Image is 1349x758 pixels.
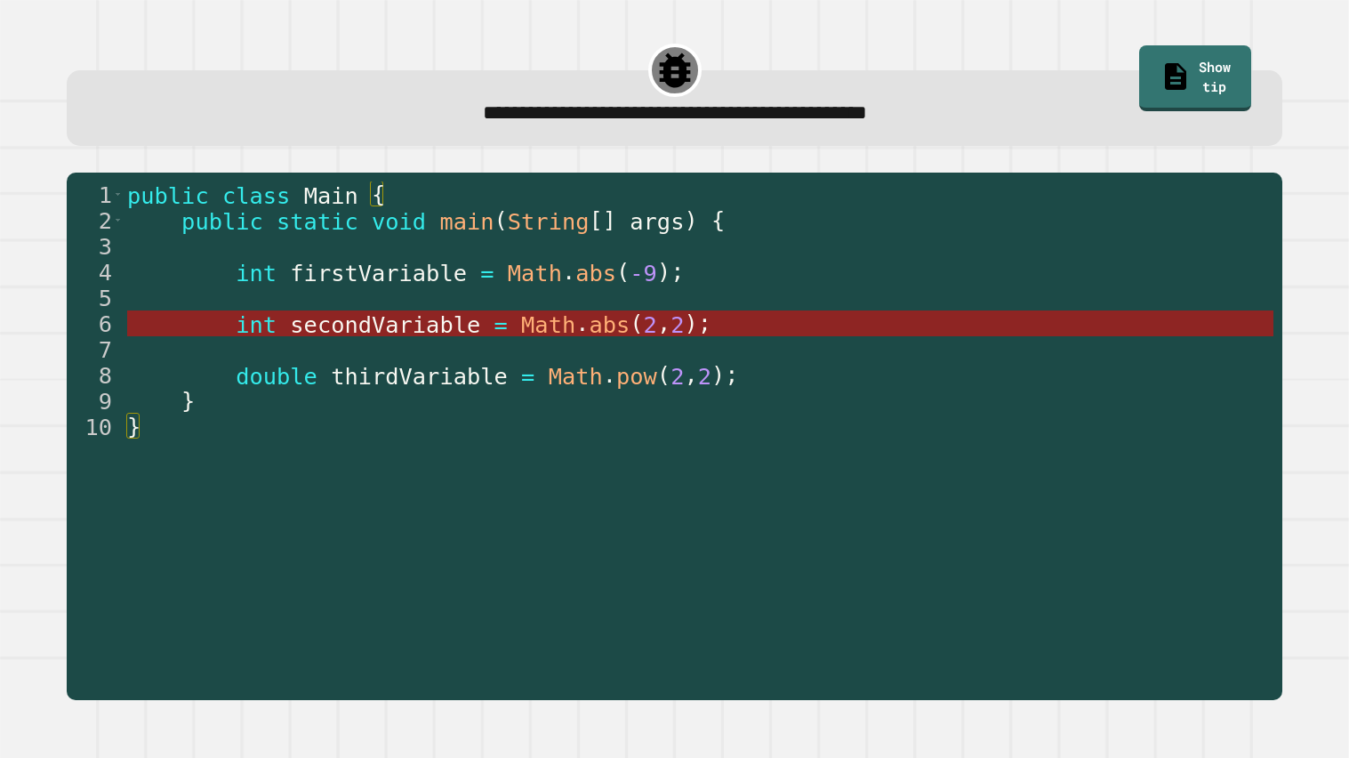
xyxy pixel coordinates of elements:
[67,285,124,310] div: 5
[67,181,124,207] div: 1
[617,363,658,390] span: pow
[522,363,535,390] span: =
[576,260,617,286] span: abs
[440,208,494,235] span: main
[481,260,494,286] span: =
[277,208,359,235] span: static
[113,181,123,207] span: Toggle code folding, rows 1 through 10
[67,414,124,439] div: 10
[222,182,290,209] span: class
[630,208,685,235] span: args
[182,208,264,235] span: public
[508,208,590,235] span: String
[67,233,124,259] div: 3
[67,388,124,414] div: 9
[67,259,124,285] div: 4
[291,311,481,338] span: secondVariable
[630,260,658,286] span: -9
[590,311,630,338] span: abs
[671,363,685,390] span: 2
[671,311,685,338] span: 2
[237,260,277,286] span: int
[237,363,318,390] span: double
[373,208,427,235] span: void
[67,207,124,233] div: 2
[549,363,603,390] span: Math
[113,207,123,233] span: Toggle code folding, rows 2 through 9
[698,363,711,390] span: 2
[1139,45,1250,111] a: Show tip
[127,182,209,209] span: public
[304,182,358,209] span: Main
[67,336,124,362] div: 7
[644,311,657,338] span: 2
[291,260,468,286] span: firstVariable
[332,363,509,390] span: thirdVariable
[67,362,124,388] div: 8
[67,310,124,336] div: 6
[508,260,562,286] span: Math
[494,311,508,338] span: =
[522,311,576,338] span: Math
[237,311,277,338] span: int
